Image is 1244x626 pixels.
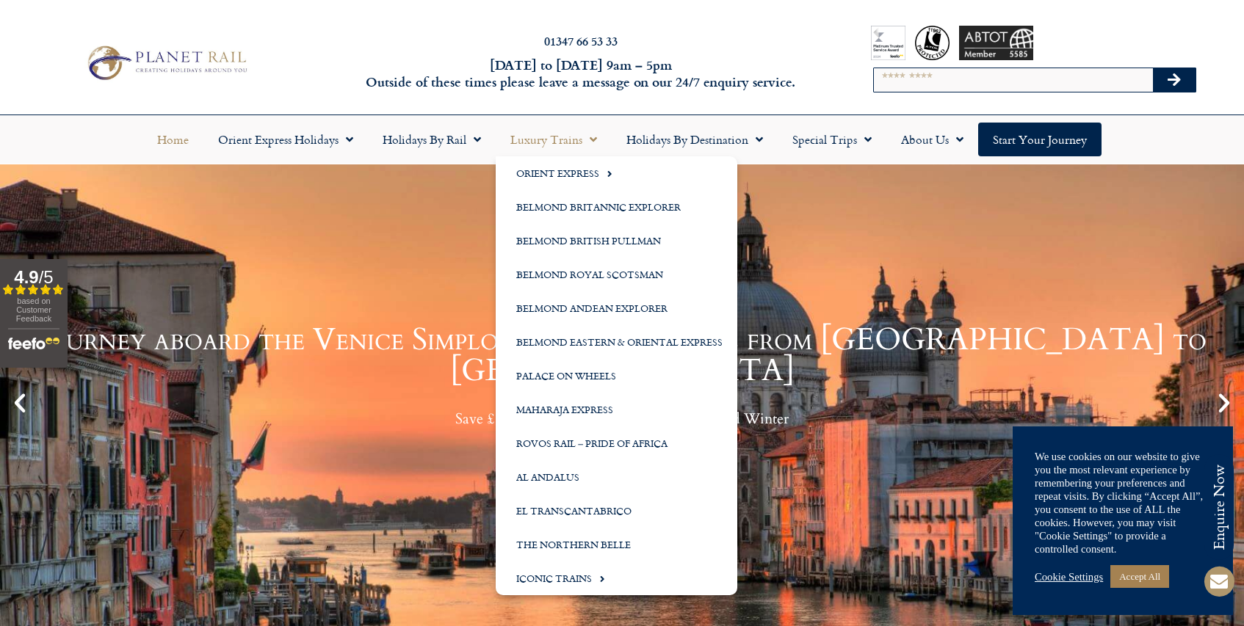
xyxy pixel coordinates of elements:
p: Save £1,000 on selected dates this Autumn and Winter [37,410,1207,428]
div: Previous slide [7,390,32,415]
img: Planet Rail Train Holidays Logo [81,42,252,84]
a: Iconic Trains [496,561,737,595]
a: El Transcantabrico [496,494,737,528]
a: Rovos Rail – Pride of Africa [496,426,737,460]
a: Orient Express [496,156,737,190]
a: Belmond Royal Scotsman [496,258,737,291]
a: Al Andalus [496,460,737,494]
a: Start your Journey [978,123,1102,156]
a: 01347 66 53 33 [544,32,618,49]
button: Search [1153,68,1196,92]
a: Orient Express Holidays [203,123,368,156]
h6: [DATE] to [DATE] 9am – 5pm Outside of these times please leave a message on our 24/7 enquiry serv... [336,57,826,91]
a: Special Trips [778,123,886,156]
a: Holidays by Rail [368,123,496,156]
ul: Luxury Trains [496,156,737,595]
a: Holidays by Destination [612,123,778,156]
div: We use cookies on our website to give you the most relevant experience by remembering your prefer... [1035,450,1211,556]
a: Accept All [1110,565,1169,588]
nav: Menu [7,123,1237,156]
a: Maharaja Express [496,393,737,426]
a: Palace on Wheels [496,359,737,393]
div: Next slide [1212,390,1237,415]
a: Luxury Trains [496,123,612,156]
a: Belmond Eastern & Oriental Express [496,325,737,359]
a: About Us [886,123,978,156]
a: Belmond Andean Explorer [496,291,737,325]
a: Home [142,123,203,156]
a: Belmond British Pullman [496,224,737,258]
a: Cookie Settings [1035,570,1103,583]
a: The Northern Belle [496,528,737,561]
a: Belmond Britannic Explorer [496,190,737,224]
